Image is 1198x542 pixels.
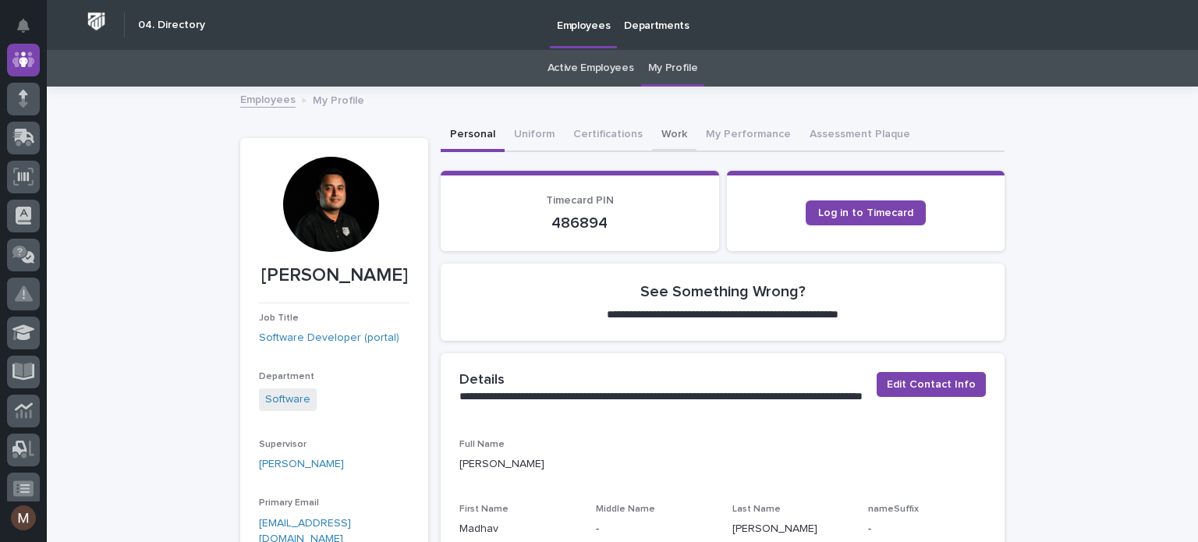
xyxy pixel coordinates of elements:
[887,377,976,392] span: Edit Contact Info
[696,119,800,152] button: My Performance
[652,119,696,152] button: Work
[505,119,564,152] button: Uniform
[564,119,652,152] button: Certifications
[459,372,505,389] h2: Details
[868,505,919,514] span: nameSuffix
[259,498,319,508] span: Primary Email
[259,264,409,287] p: [PERSON_NAME]
[138,19,205,32] h2: 04. Directory
[596,521,714,537] p: -
[640,282,806,301] h2: See Something Wrong?
[441,119,505,152] button: Personal
[459,505,509,514] span: First Name
[459,456,986,473] p: [PERSON_NAME]
[732,521,850,537] p: [PERSON_NAME]
[800,119,920,152] button: Assessment Plaque
[7,9,40,42] button: Notifications
[459,214,700,232] p: 486894
[259,314,299,323] span: Job Title
[313,90,364,108] p: My Profile
[7,501,40,534] button: users-avatar
[648,50,698,87] a: My Profile
[868,521,986,537] p: -
[259,372,314,381] span: Department
[596,505,655,514] span: Middle Name
[240,90,296,108] a: Employees
[259,456,344,473] a: [PERSON_NAME]
[459,440,505,449] span: Full Name
[818,207,913,218] span: Log in to Timecard
[259,330,399,346] a: Software Developer (portal)
[265,391,310,408] a: Software
[19,19,40,44] div: Notifications
[546,195,614,206] span: Timecard PIN
[806,200,926,225] a: Log in to Timecard
[82,7,111,36] img: Workspace Logo
[877,372,986,397] button: Edit Contact Info
[459,521,577,537] p: Madhav
[732,505,781,514] span: Last Name
[259,440,307,449] span: Supervisor
[548,50,634,87] a: Active Employees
